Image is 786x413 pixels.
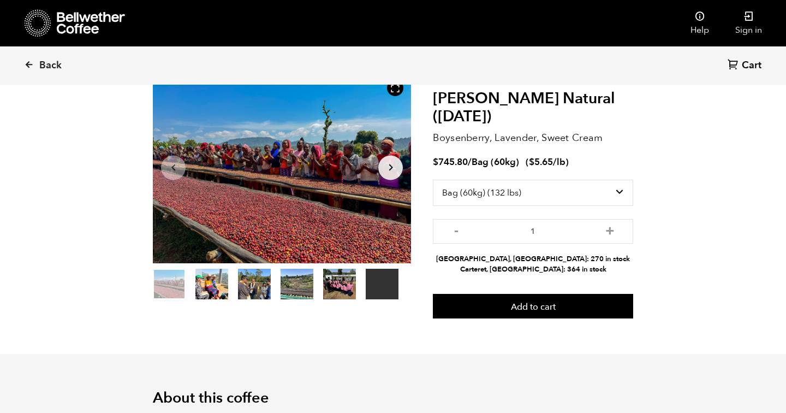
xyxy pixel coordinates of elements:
video: Your browser does not support the video tag. [366,269,398,299]
span: ( ) [526,156,569,168]
span: /lb [553,156,565,168]
bdi: 5.65 [529,156,553,168]
button: Add to cart [433,294,633,319]
span: $ [433,156,438,168]
h2: [PERSON_NAME] Natural ([DATE]) [433,90,633,126]
span: Back [39,59,62,72]
span: Bag (60kg) [472,156,519,168]
span: $ [529,156,534,168]
h2: About this coffee [153,390,633,407]
span: Cart [742,59,761,72]
a: Cart [728,58,764,73]
p: Boysenberry, Lavender, Sweet Cream [433,131,633,145]
li: [GEOGRAPHIC_DATA], [GEOGRAPHIC_DATA]: 270 in stock [433,254,633,264]
button: - [449,225,463,235]
button: + [603,225,617,235]
li: Carteret, [GEOGRAPHIC_DATA]: 364 in stock [433,264,633,275]
span: / [468,156,472,168]
bdi: 745.80 [433,156,468,168]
